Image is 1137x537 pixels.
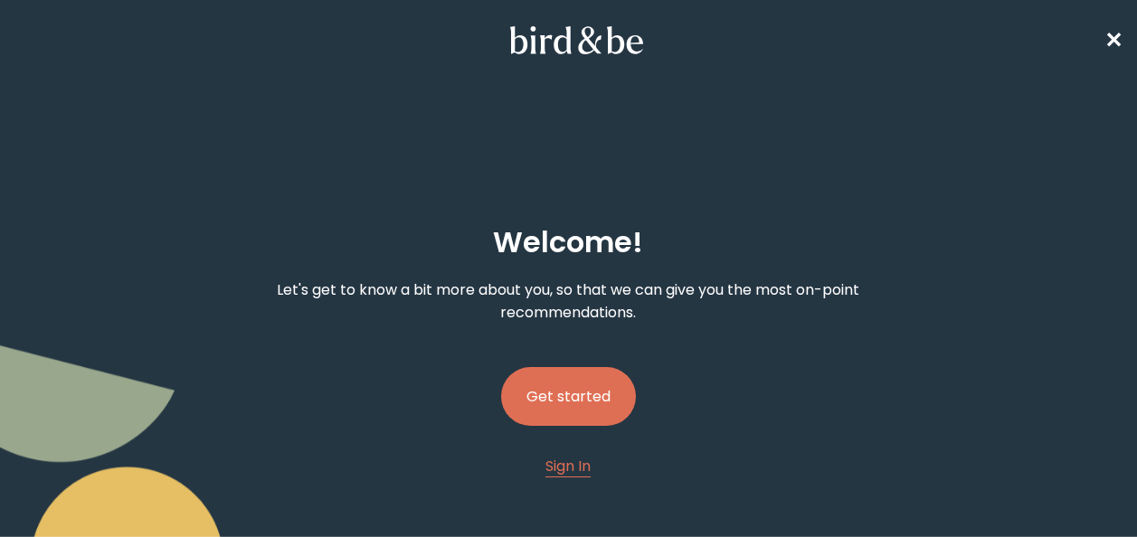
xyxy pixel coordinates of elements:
a: ✕ [1104,24,1123,56]
h2: Welcome ! [493,221,643,264]
a: Get started [501,338,636,455]
span: Sign In [545,456,591,476]
span: ✕ [1104,25,1123,55]
button: Get started [501,367,636,426]
iframe: Gorgias live chat messenger [1047,452,1119,519]
p: Let's get to know a bit more about you, so that we can give you the most on-point recommendations. [213,278,924,324]
a: Sign In [545,455,591,477]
